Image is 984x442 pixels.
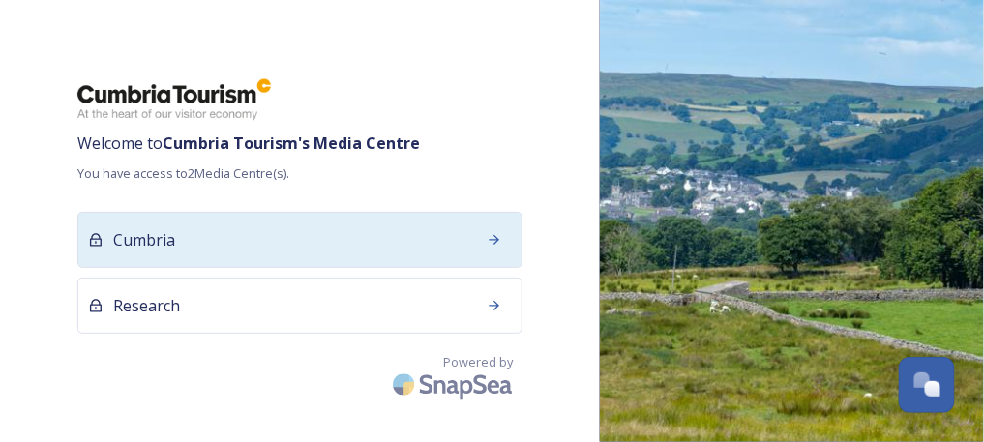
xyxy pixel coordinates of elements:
[899,357,955,413] button: Open Chat
[77,77,271,122] img: ct_logo.png
[387,362,522,407] img: SnapSea Logo
[77,278,522,343] a: Research
[77,164,522,183] span: You have access to 2 Media Centre(s).
[113,228,175,251] span: Cumbria
[77,212,522,278] a: Cumbria
[77,132,522,155] span: Welcome to
[113,294,180,317] span: Research
[443,353,513,371] span: Powered by
[163,133,420,154] strong: Cumbria Tourism 's Media Centre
